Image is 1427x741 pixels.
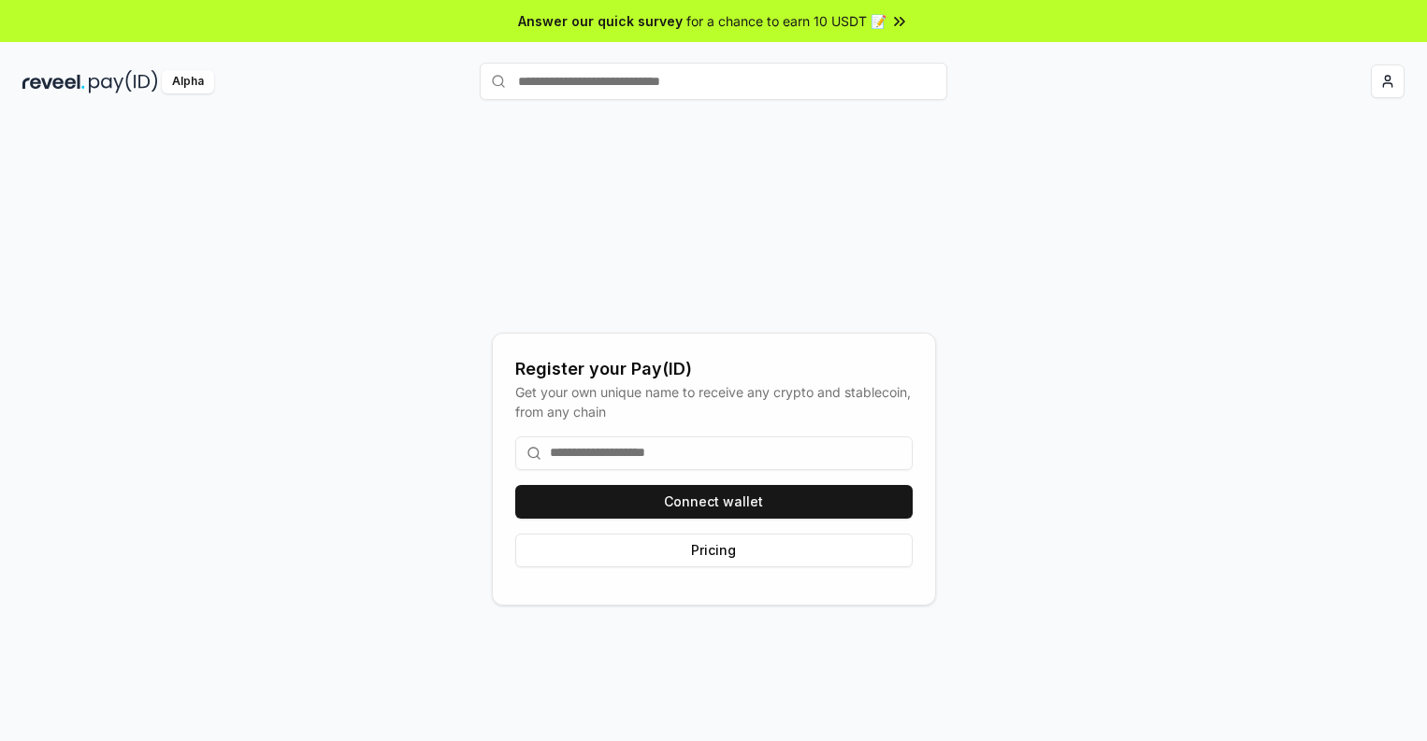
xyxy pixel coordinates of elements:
div: Get your own unique name to receive any crypto and stablecoin, from any chain [515,382,913,421]
button: Pricing [515,534,913,567]
span: for a chance to earn 10 USDT 📝 [686,11,886,31]
span: Answer our quick survey [518,11,683,31]
img: pay_id [89,70,158,93]
div: Register your Pay(ID) [515,356,913,382]
div: Alpha [162,70,214,93]
img: reveel_dark [22,70,85,93]
button: Connect wallet [515,485,913,519]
